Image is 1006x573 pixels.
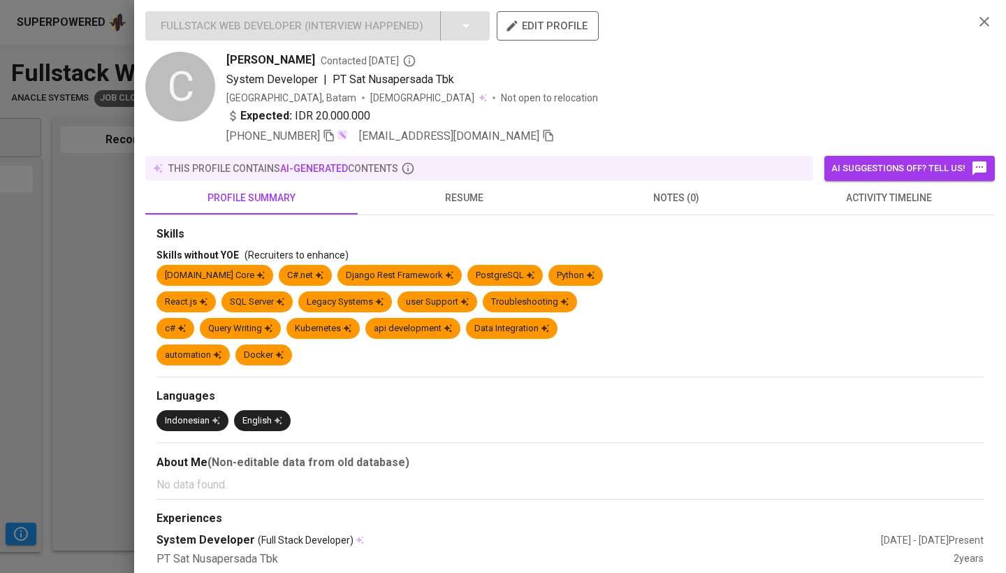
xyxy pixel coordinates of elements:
[156,551,954,567] div: PT Sat Nusapersada Tbk
[359,129,539,143] span: [EMAIL_ADDRESS][DOMAIN_NAME]
[370,91,476,105] span: [DEMOGRAPHIC_DATA]
[323,71,327,88] span: |
[165,349,221,362] div: automation
[557,269,595,282] div: Python
[954,551,984,567] div: 2 years
[226,129,320,143] span: [PHONE_NUMBER]
[508,17,588,35] span: edit profile
[346,269,453,282] div: Django Rest Framework
[307,296,384,309] div: Legacy Systems
[881,533,984,547] div: [DATE] - [DATE] Present
[374,322,452,335] div: api development
[165,269,265,282] div: [DOMAIN_NAME] Core
[226,108,370,124] div: IDR 20.000.000
[476,269,534,282] div: PostgreSQL
[491,296,569,309] div: Troubleshooting
[337,129,348,140] img: magic_wand.svg
[280,163,348,174] span: AI-generated
[156,511,984,527] div: Experiences
[824,156,995,181] button: AI suggestions off? Tell us!
[168,161,398,175] p: this profile contains contents
[366,189,562,207] span: resume
[497,11,599,41] button: edit profile
[156,389,984,405] div: Languages
[156,532,881,549] div: System Developer
[242,414,282,428] div: English
[578,189,774,207] span: notes (0)
[154,189,349,207] span: profile summary
[165,414,220,428] div: Indonesian
[226,52,315,68] span: [PERSON_NAME]
[474,322,549,335] div: Data Integration
[156,454,984,471] div: About Me
[295,322,351,335] div: Kubernetes
[165,296,207,309] div: React.js
[156,226,984,242] div: Skills
[406,296,469,309] div: user Support
[245,249,349,261] span: (Recruiters to enhance)
[207,456,409,469] b: (Non-editable data from old database)
[402,54,416,68] svg: By Batam recruiter
[208,322,272,335] div: Query Writing
[791,189,986,207] span: activity timeline
[156,477,984,493] p: No data found.
[287,269,323,282] div: C#.net
[240,108,292,124] b: Expected:
[831,160,988,177] span: AI suggestions off? Tell us!
[226,73,318,86] span: System Developer
[156,249,239,261] span: Skills without YOE
[497,20,599,31] a: edit profile
[165,322,186,335] div: c#
[244,349,284,362] div: Docker
[333,73,454,86] span: PT Sat Nusapersada Tbk
[145,52,215,122] div: C
[258,533,353,547] span: (Full Stack Developer)
[230,296,284,309] div: SQL Server
[501,91,598,105] p: Not open to relocation
[321,54,416,68] span: Contacted [DATE]
[226,91,356,105] div: [GEOGRAPHIC_DATA], Batam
